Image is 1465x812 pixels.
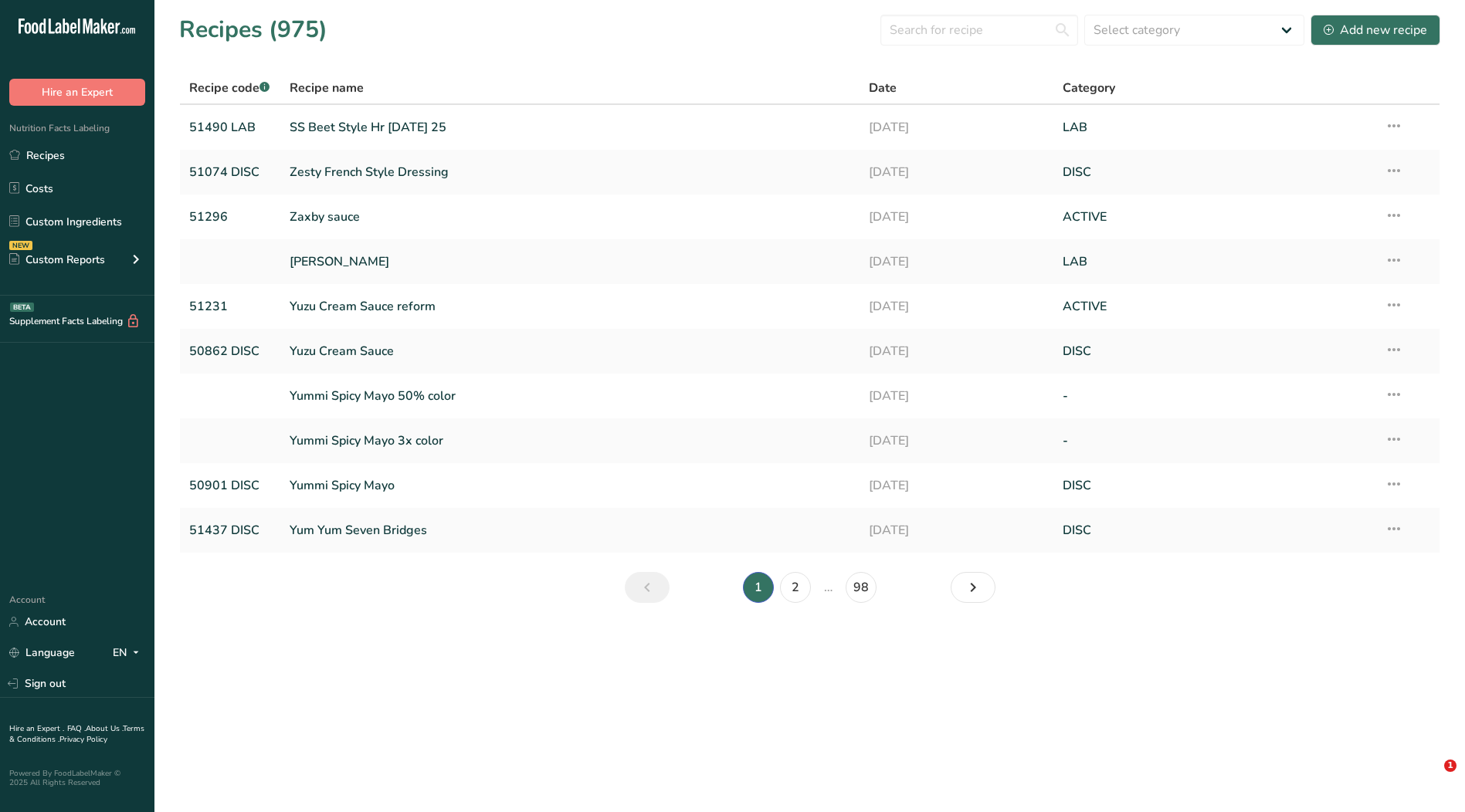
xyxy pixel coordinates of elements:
[9,241,32,250] div: NEW
[1063,425,1366,457] a: -
[9,723,64,734] a: Hire an Expert .
[869,245,1043,278] a: [DATE]
[1063,514,1366,546] a: DISC
[290,425,851,457] a: Yummi Spicy Mayo 3x color
[951,572,995,603] a: Next page
[1063,201,1366,233] a: ACTIVE
[1444,760,1457,772] span: 1
[59,734,107,745] a: Privacy Policy
[880,15,1078,46] input: Search for recipe
[189,201,271,233] a: 51296
[780,572,811,603] a: Page 2.
[86,723,123,734] a: About Us .
[869,156,1043,188] a: [DATE]
[189,335,271,367] a: 50862 DISC
[290,469,851,502] a: Yummi Spicy Mayo
[1063,79,1115,97] span: Category
[290,290,851,323] a: Yuzu Cream Sauce reform
[9,79,145,106] button: Hire an Expert
[869,469,1043,502] a: [DATE]
[869,425,1043,457] a: [DATE]
[869,201,1043,233] a: [DATE]
[113,644,145,662] div: EN
[290,201,851,233] a: Zaxby sauce
[1324,21,1427,39] div: Add new recipe
[189,111,271,144] a: 51490 LAB
[9,769,145,787] div: Powered By FoodLabelMaker © 2025 All Rights Reserved
[9,723,144,745] a: Terms & Conditions .
[290,79,364,97] span: Recipe name
[290,245,851,278] a: [PERSON_NAME]
[1063,245,1366,278] a: LAB
[1063,469,1366,502] a: DISC
[67,723,86,734] a: FAQ .
[179,12,327,47] h1: Recipes (975)
[189,156,271,188] a: 51074 DISC
[290,514,851,546] a: Yum Yum Seven Bridges
[625,572,670,603] a: Previous page
[869,335,1043,367] a: [DATE]
[189,80,270,96] span: Recipe code
[290,335,851,367] a: Yuzu Cream Sauce
[189,514,271,546] a: 51437 DISC
[9,639,75,666] a: Language
[1063,290,1366,323] a: ACTIVE
[290,380,851,412] a: Yummi Spicy Mayo 50% color
[1063,380,1366,412] a: -
[290,156,851,188] a: Zesty French Style Dressing
[189,469,271,502] a: 50901 DISC
[9,252,105,268] div: Custom Reports
[1063,156,1366,188] a: DISC
[290,111,851,144] a: SS Beet Style Hr [DATE] 25
[1311,15,1440,46] button: Add new recipe
[1063,111,1366,144] a: LAB
[189,290,271,323] a: 51231
[869,290,1043,323] a: [DATE]
[869,111,1043,144] a: [DATE]
[869,514,1043,546] a: [DATE]
[869,380,1043,412] a: [DATE]
[846,572,877,603] a: Page 98.
[10,303,34,312] div: BETA
[869,79,897,97] span: Date
[1063,335,1366,367] a: DISC
[1412,760,1450,797] iframe: Intercom live chat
